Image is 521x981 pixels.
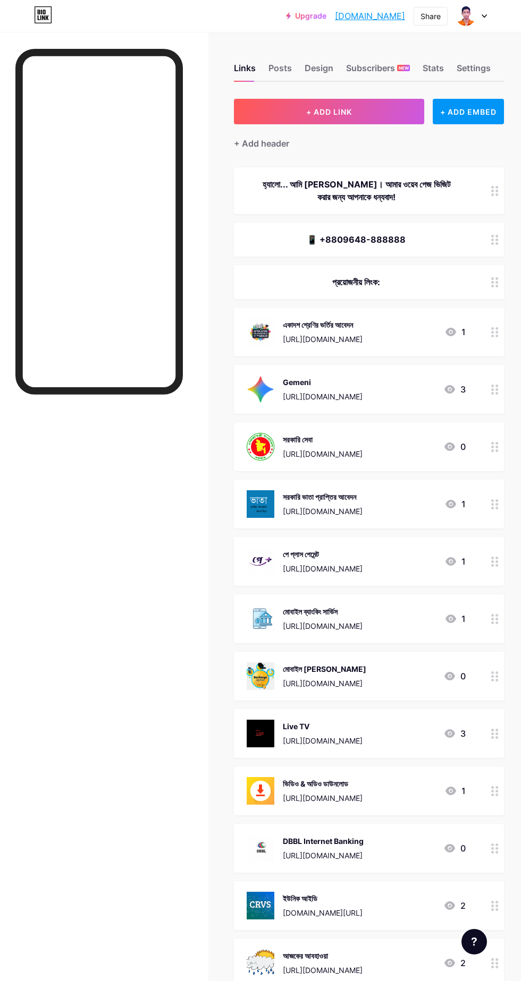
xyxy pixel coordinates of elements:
div: 0 [443,670,466,683]
div: Stats [423,62,444,81]
div: 1 [444,784,466,797]
div: মোবাইল [PERSON_NAME] [283,663,366,675]
img: ভিডিও & অডিও ডাউনলোড [247,777,274,805]
div: সরকারি ভাতা প্রাপ্তির আবেদন [283,491,363,502]
div: Gemeni [283,377,363,388]
div: [URL][DOMAIN_NAME] [283,563,363,574]
div: 3 [443,727,466,740]
div: Settings [457,62,491,81]
div: + ADD EMBED [433,99,504,124]
div: Share [421,11,441,22]
div: Posts [268,62,292,81]
div: [URL][DOMAIN_NAME] [283,850,364,861]
div: 📱 +8809648-888888 [247,233,466,246]
div: [URL][DOMAIN_NAME] [283,735,363,746]
img: পে প্লাস পেমেন্ট [247,548,274,575]
img: DBBL Internet Banking [247,834,274,862]
a: [DOMAIN_NAME] [335,10,405,22]
img: ইউনিক আইডি [247,892,274,919]
div: একাদশ শ্রেণির ভর্তির আবেদন [283,319,363,330]
div: [DOMAIN_NAME][URL] [283,907,363,918]
div: 1 [444,498,466,510]
a: Upgrade [286,12,326,20]
div: [URL][DOMAIN_NAME] [283,620,363,632]
div: 1 [444,555,466,568]
div: ইউনিক আইডি [283,893,363,904]
div: পে প্লাস পেমেন্ট [283,549,363,560]
div: ভিডিও & অডিও ডাউনলোড [283,778,363,789]
div: [URL][DOMAIN_NAME] [283,448,363,459]
span: + ADD LINK [306,107,352,116]
img: সরকারি সেবা [247,433,274,460]
div: [URL][DOMAIN_NAME] [283,334,363,345]
div: DBBL Internet Banking [283,835,364,847]
div: [URL][DOMAIN_NAME] [283,506,363,517]
img: একাদশ শ্রেণির ভর্তির আবেদন [247,318,274,346]
img: মোবাইল রিচার্জ সার্ভিস [247,662,274,690]
div: 0 [443,440,466,453]
img: samapta [456,6,476,26]
img: Live TV [247,720,274,747]
div: 2 [443,957,466,969]
div: 2 [443,899,466,912]
div: 1 [444,326,466,338]
div: সরকারি সেবা [283,434,363,445]
div: Design [305,62,333,81]
span: NEW [399,65,409,71]
div: Links [234,62,256,81]
div: [URL][DOMAIN_NAME] [283,678,366,689]
img: মোবাইল ব্যাংকিং সার্ভিস [247,605,274,633]
div: আজকের আবহাওয়া [283,950,363,961]
img: আজকের আবহাওয়া [247,949,274,977]
div: [URL][DOMAIN_NAME] [283,965,363,976]
img: Gemeni [247,376,274,403]
div: প্রয়োজনীয় লিংক: [247,276,466,288]
div: 0 [443,842,466,855]
div: হ্যালো... আমি [PERSON_NAME]। আমার ওয়েব পেজ ভিজিট করার জন্য আপনাকে ধন্যবাদ! [247,178,466,203]
div: 1 [444,612,466,625]
div: Subscribers [346,62,410,81]
div: + Add header [234,137,289,150]
div: [URL][DOMAIN_NAME] [283,792,363,804]
div: Live TV [283,721,363,732]
div: 3 [443,383,466,396]
button: + ADD LINK [234,99,424,124]
img: সরকারি ভাতা প্রাপ্তির আবেদন [247,490,274,518]
div: [URL][DOMAIN_NAME] [283,391,363,402]
div: মোবাইল ব্যাংকিং সার্ভিস [283,606,363,617]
